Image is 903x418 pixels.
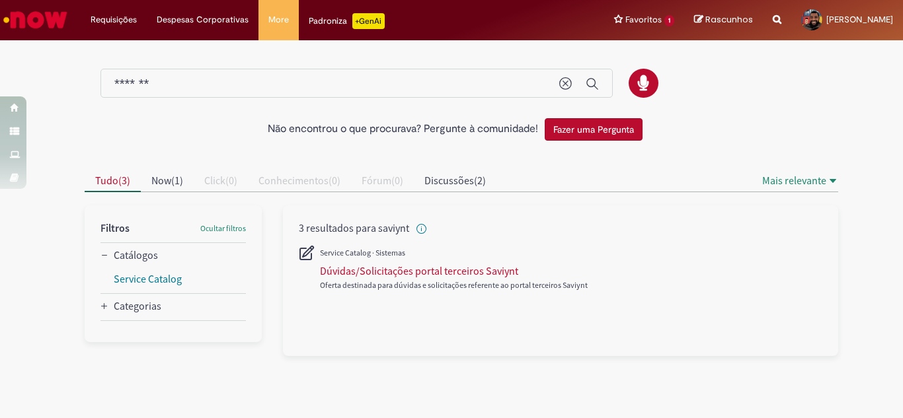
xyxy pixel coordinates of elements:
[352,13,385,29] p: +GenAi
[309,13,385,29] div: Padroniza
[268,13,289,26] span: More
[694,14,753,26] a: Rascunhos
[1,7,69,33] img: ServiceNow
[268,123,538,135] h2: Não encontrou o que procurava? Pergunte à comunidade!
[705,13,753,26] span: Rascunhos
[91,13,137,26] span: Requisições
[157,13,249,26] span: Despesas Corporativas
[826,14,893,25] span: [PERSON_NAME]
[664,15,674,26] span: 1
[625,13,662,26] span: Favoritos
[545,118,643,141] button: Fazer uma Pergunta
